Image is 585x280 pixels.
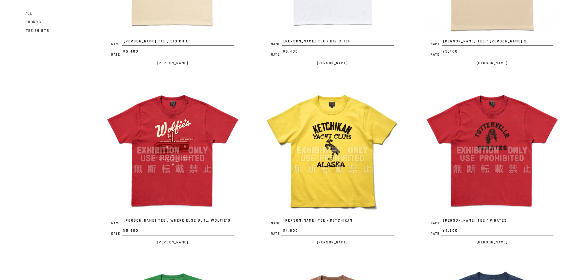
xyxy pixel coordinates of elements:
[441,49,553,56] span: ¥5,400
[105,83,240,218] img: JOE MCCOY TEE / WHERE ELSE BUT… WOLFIE’S
[281,49,394,56] span: ¥5,400
[111,222,122,225] span: Name
[271,222,282,225] span: Name
[281,228,394,235] span: ¥4,800
[105,83,240,246] a: JOE MCCOY TEE / WHERE ELSE BUT… WOLFIE’S Name[PERSON_NAME] TEE / WHERE ELSE BUT… WOLFIE’S Rate¥5,...
[271,232,281,235] span: Rate
[431,53,441,56] span: Rate
[105,59,240,67] p: [PERSON_NAME]
[282,39,394,46] span: [PERSON_NAME] TEE / BIG CHIEF
[265,239,400,246] p: [PERSON_NAME]
[25,20,42,24] span: Shorts
[25,18,42,26] a: Shorts
[282,218,394,225] span: [PERSON_NAME] TEE / KETCHIKAN
[265,83,400,218] img: JOE MCCOY TEE / KETCHIKAN
[25,10,33,17] a: All
[271,53,281,56] span: Rate
[122,228,234,235] span: ¥5,400
[431,42,442,46] span: Name
[442,218,553,225] span: [PERSON_NAME] TEE / PIRATES
[442,39,553,46] span: [PERSON_NAME] TEE / [PERSON_NAME]’S
[111,53,122,56] span: Rate
[122,49,234,56] span: ¥5,400
[424,59,560,67] p: [PERSON_NAME]
[424,83,560,246] a: JOE MCCOY TEE / PIRATES Name[PERSON_NAME] TEE / PIRATES Rate¥4,800 [PERSON_NAME]
[431,222,442,225] span: Name
[424,239,560,246] p: [PERSON_NAME]
[111,42,122,46] span: Name
[271,42,282,46] span: Name
[122,39,234,46] span: [PERSON_NAME] TEE / BIG CHIEF
[441,228,553,235] span: ¥4,800
[25,11,33,16] span: All
[424,83,560,218] img: JOE MCCOY TEE / PIRATES
[265,83,400,246] a: JOE MCCOY TEE / KETCHIKAN Name[PERSON_NAME] TEE / KETCHIKAN Rate¥4,800 [PERSON_NAME]
[25,29,49,33] span: Tee Shirts
[431,232,441,235] span: Rate
[105,239,240,246] p: [PERSON_NAME]
[265,59,400,67] p: [PERSON_NAME]
[25,27,49,34] a: Tee Shirts
[111,232,122,235] span: Rate
[122,218,234,225] span: [PERSON_NAME] TEE / WHERE ELSE BUT… WOLFIE’S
